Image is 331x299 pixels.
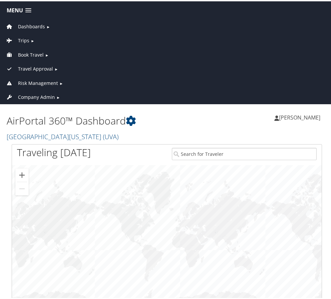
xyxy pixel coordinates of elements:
[18,22,45,29] span: Dashboards
[15,181,29,194] button: Zoom out
[274,106,327,126] a: [PERSON_NAME]
[59,80,63,85] span: ►
[56,94,60,99] span: ►
[5,64,53,71] a: Travel Approval
[18,64,53,71] span: Travel Approval
[172,147,317,159] input: Search for Traveler
[3,4,35,15] a: Menu
[5,22,45,28] a: Dashboards
[54,65,58,70] span: ►
[17,144,91,158] h1: Traveling [DATE]
[31,37,34,42] span: ►
[7,131,120,140] a: [GEOGRAPHIC_DATA][US_STATE] (UVA)
[18,50,44,57] span: Book Travel
[15,167,29,180] button: Zoom in
[7,6,23,12] span: Menu
[18,78,58,86] span: Risk Management
[5,36,29,42] a: Trips
[5,50,44,57] a: Book Travel
[5,79,58,85] a: Risk Management
[45,51,49,56] span: ►
[7,113,167,127] h1: AirPortal 360™ Dashboard
[5,93,55,99] a: Company Admin
[46,23,50,28] span: ►
[279,113,320,120] span: [PERSON_NAME]
[18,36,29,43] span: Trips
[18,92,55,100] span: Company Admin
